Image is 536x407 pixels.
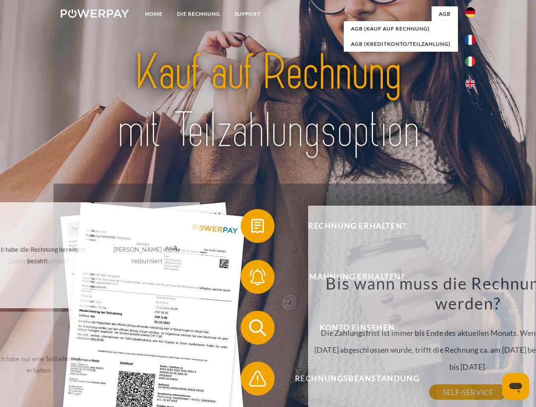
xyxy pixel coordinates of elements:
img: qb_bell.svg [247,266,268,287]
img: qb_warning.svg [247,368,268,389]
img: title-powerpay_de.svg [81,41,455,162]
img: qb_bill.svg [247,215,268,237]
img: logo-powerpay-white.svg [61,9,129,18]
img: en [465,78,475,89]
button: Mahnung erhalten? [241,260,461,294]
a: agb [432,6,458,22]
img: fr [465,35,475,45]
iframe: Schaltfläche zum Öffnen des Messaging-Fensters [502,373,529,400]
a: AGB (Kreditkonto/Teilzahlung) [344,36,458,52]
a: SUPPORT [227,6,268,22]
img: de [465,7,475,17]
button: Rechnung erhalten? [241,209,461,243]
img: qb_search.svg [247,317,268,338]
img: it [465,56,475,67]
button: Konto einsehen [241,311,461,345]
a: DIE RECHNUNG [170,6,227,22]
a: SELF-SERVICE [429,385,507,400]
a: AGB (Kauf auf Rechnung) [344,21,458,36]
a: Home [138,6,170,22]
div: [PERSON_NAME] wurde retourniert [99,244,195,267]
button: Rechnungsbeanstandung [241,362,461,396]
